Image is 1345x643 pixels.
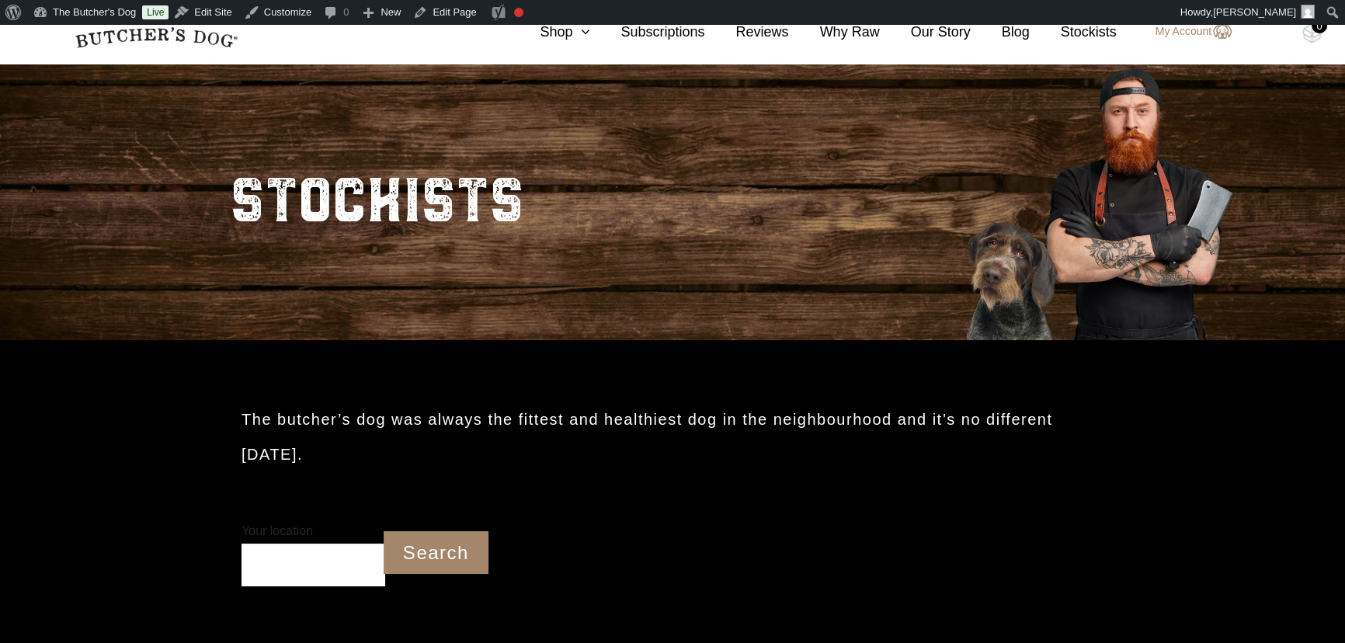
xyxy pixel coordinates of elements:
[941,49,1252,340] img: Butcher_Large_3.png
[1030,22,1117,43] a: Stockists
[589,22,704,43] a: Subscriptions
[1140,23,1232,41] a: My Account
[242,402,1103,472] h2: The butcher’s dog was always the fittest and healthiest dog in the neighbourhood and it’s no diff...
[1302,23,1322,43] img: TBD_Cart-Empty.png
[1312,18,1327,33] div: 0
[880,22,971,43] a: Our Story
[384,531,488,574] input: Search
[230,146,524,247] h2: STOCKISTS
[514,8,523,17] div: Focus keyphrase not set
[704,22,788,43] a: Reviews
[1213,6,1296,18] span: [PERSON_NAME]
[789,22,880,43] a: Why Raw
[142,5,169,19] a: Live
[971,22,1030,43] a: Blog
[509,22,589,43] a: Shop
